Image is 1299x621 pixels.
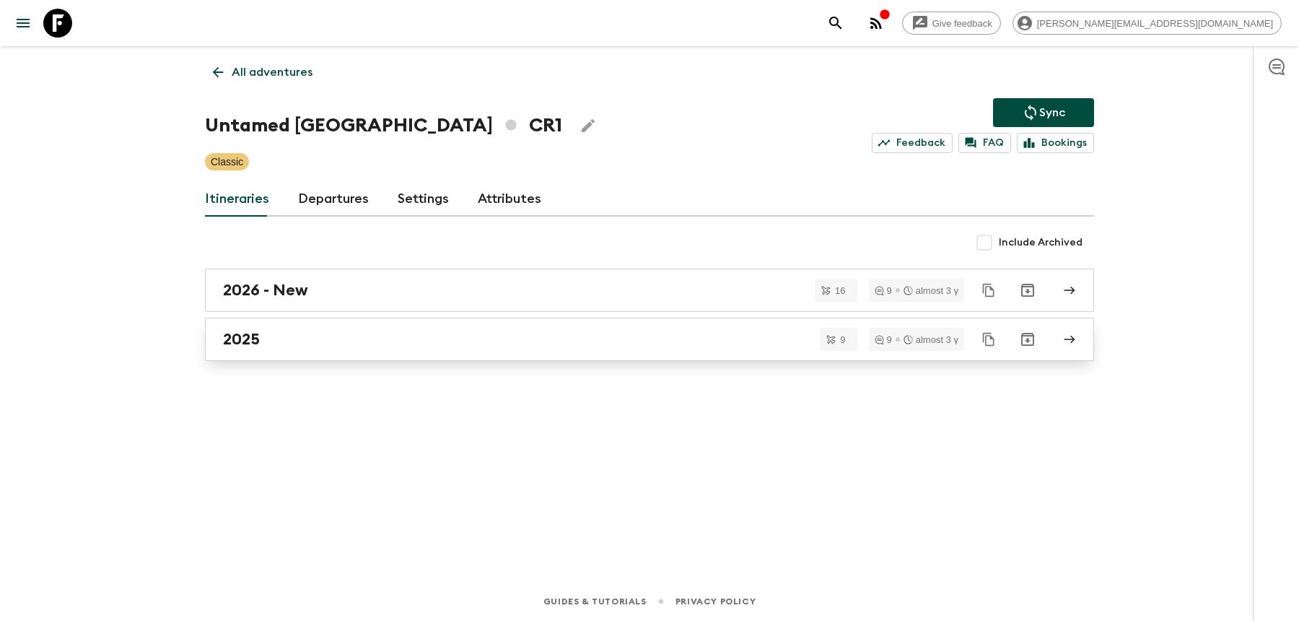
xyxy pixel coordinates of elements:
[205,111,562,140] h1: Untamed [GEOGRAPHIC_DATA] CR1
[872,133,953,153] a: Feedback
[902,12,1001,35] a: Give feedback
[958,133,1011,153] a: FAQ
[205,318,1094,361] a: 2025
[574,111,603,140] button: Edit Adventure Title
[875,335,892,344] div: 9
[826,286,854,295] span: 16
[999,235,1082,250] span: Include Archived
[298,182,369,217] a: Departures
[223,281,308,300] h2: 2026 - New
[543,594,647,609] a: Guides & Tutorials
[924,18,1000,29] span: Give feedback
[478,182,541,217] a: Attributes
[993,98,1094,127] button: Sync adventure departures to the booking engine
[831,335,854,344] span: 9
[976,326,1002,352] button: Duplicate
[9,9,38,38] button: menu
[1013,325,1042,354] button: Archive
[821,9,850,38] button: search adventures
[205,182,269,217] a: Itineraries
[904,335,958,344] div: almost 3 y
[232,64,312,81] p: All adventures
[976,277,1002,303] button: Duplicate
[904,286,958,295] div: almost 3 y
[205,269,1094,312] a: 2026 - New
[675,594,756,609] a: Privacy Policy
[1017,133,1094,153] a: Bookings
[1012,12,1282,35] div: [PERSON_NAME][EMAIL_ADDRESS][DOMAIN_NAME]
[205,58,320,87] a: All adventures
[1029,18,1281,29] span: [PERSON_NAME][EMAIL_ADDRESS][DOMAIN_NAME]
[875,286,892,295] div: 9
[1013,276,1042,305] button: Archive
[211,155,243,169] p: Classic
[398,182,449,217] a: Settings
[223,330,260,349] h2: 2025
[1039,104,1065,121] p: Sync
